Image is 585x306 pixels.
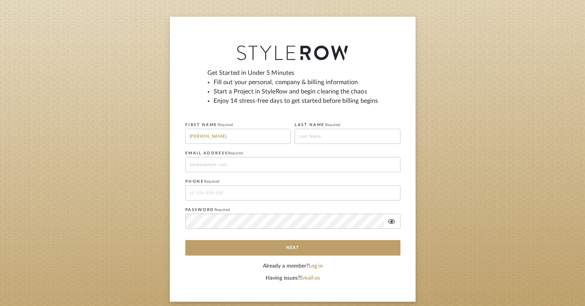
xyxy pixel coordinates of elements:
input: +1 555-555-555 [185,185,400,201]
span: Required [325,123,340,127]
li: Fill out your personal, company & billing information [214,78,378,87]
span: Required [214,208,230,212]
button: Next [185,240,400,256]
label: LAST NAME [295,123,340,127]
li: Start a Project in StyleRow and begin clearing the chaos [214,87,378,96]
button: Log in [309,262,323,270]
label: EMAIL ADDRESS [185,151,243,156]
label: FIRST NAME [185,123,233,127]
label: PASSWORD [185,207,230,212]
span: Required [217,123,233,127]
span: Required [228,151,243,155]
input: First Name [185,129,291,144]
li: Enjoy 14 stress-free days to get started before billing begins [214,96,378,105]
div: Having issues? [185,274,400,282]
label: PHONE [185,179,220,184]
span: Required [204,180,219,183]
input: me@example.com [185,157,400,172]
a: Email us [300,275,320,281]
div: Get Started in Under 5 Minutes [207,68,378,112]
div: Already a member? [185,262,400,270]
input: Last Name [295,129,400,144]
